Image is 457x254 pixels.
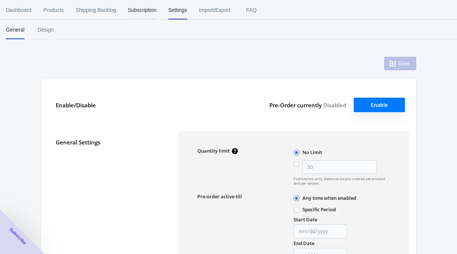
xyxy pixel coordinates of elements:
[294,216,317,223] label: Start Date
[6,0,32,20] span: Dashboard
[294,177,390,186] span: Positive nos. only. Items can be pre ordered per product and per variant.
[199,0,230,20] span: Import/Export
[302,149,322,156] label: No Limit
[56,101,163,109] label: Enable/Disable
[354,98,405,112] button: Enable
[302,195,356,201] label: Any time when enabled
[242,0,261,20] span: FAQ
[36,20,55,39] span: Design
[197,193,294,200] label: Pre-order active till
[56,139,163,146] label: General Settings
[9,227,27,246] span: Subscribe
[6,20,25,39] span: General
[76,0,116,20] span: Shipping Backlog
[128,0,156,20] span: Subscription
[197,147,230,154] label: Quantity limit
[323,101,346,109] span: Disabled
[168,0,187,20] span: Settings
[269,98,346,112] label: Pre-Order currently
[294,240,314,247] label: End Date
[43,0,64,20] span: Products
[302,206,336,213] label: Specific Period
